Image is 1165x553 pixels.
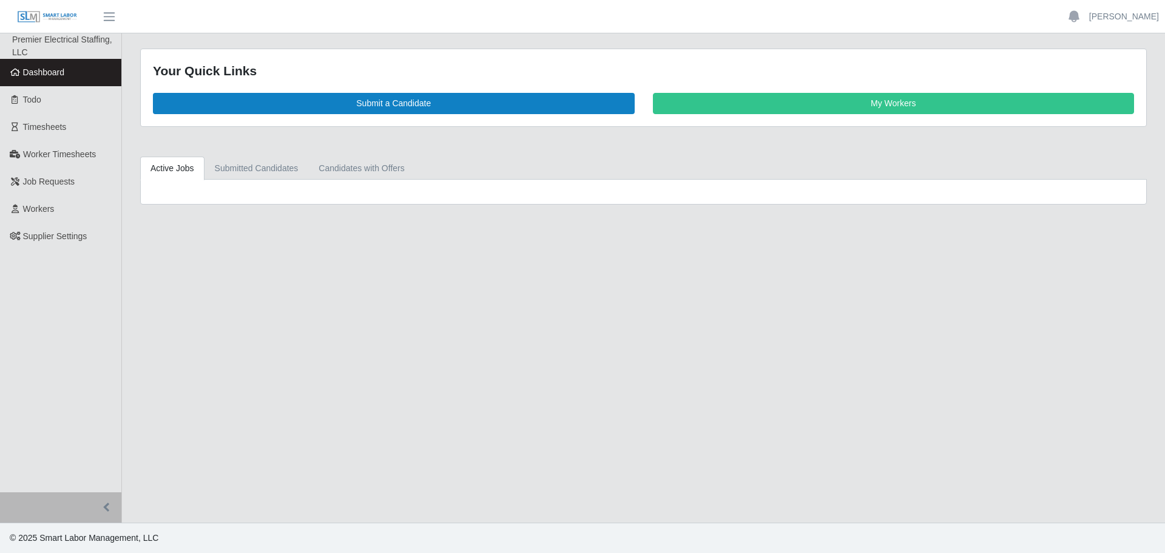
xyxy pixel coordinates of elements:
span: © 2025 Smart Labor Management, LLC [10,533,158,543]
span: Job Requests [23,177,75,186]
a: Submit a Candidate [153,93,635,114]
span: Worker Timesheets [23,149,96,159]
span: Workers [23,204,55,214]
a: My Workers [653,93,1135,114]
a: Active Jobs [140,157,204,180]
a: [PERSON_NAME] [1089,10,1159,23]
span: Supplier Settings [23,231,87,241]
img: SLM Logo [17,10,78,24]
span: Dashboard [23,67,65,77]
a: Submitted Candidates [204,157,309,180]
span: Todo [23,95,41,104]
span: Premier Electrical Staffing, LLC [12,35,112,57]
div: Your Quick Links [153,61,1134,81]
a: Candidates with Offers [308,157,414,180]
span: Timesheets [23,122,67,132]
